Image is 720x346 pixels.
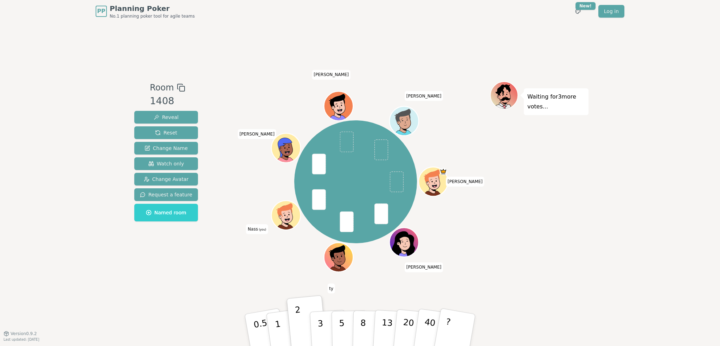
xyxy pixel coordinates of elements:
button: Reveal [134,111,198,124]
span: Click to change your name [405,263,443,272]
span: Click to change your name [327,284,335,294]
span: Change Avatar [144,176,189,183]
button: Change Avatar [134,173,198,185]
p: 2 [295,305,304,343]
span: PP [97,7,105,15]
span: Click to change your name [405,91,443,101]
span: Reveal [154,114,179,121]
span: Click to change your name [246,224,268,234]
span: Click to change your name [312,70,351,80]
p: Waiting for 3 more votes... [527,92,585,112]
button: Change Name [134,142,198,155]
span: silvia is the host [439,168,447,175]
span: (you) [258,228,266,231]
span: Reset [155,129,177,136]
div: New! [576,2,596,10]
a: PPPlanning PokerNo.1 planning poker tool for agile teams [96,4,195,19]
button: Reset [134,126,198,139]
span: Planning Poker [110,4,195,13]
button: Click to change your avatar [272,202,300,229]
div: 1408 [150,94,185,108]
button: New! [572,5,584,18]
span: Request a feature [140,191,192,198]
span: Named room [146,209,186,216]
span: Change Name [144,145,188,152]
span: No.1 planning poker tool for agile teams [110,13,195,19]
a: Log in [598,5,624,18]
span: Click to change your name [446,177,484,187]
button: Named room [134,204,198,221]
button: Watch only [134,157,198,170]
span: Watch only [148,160,184,167]
button: Request a feature [134,188,198,201]
span: Room [150,81,174,94]
span: Version 0.9.2 [11,331,37,336]
button: Version0.9.2 [4,331,37,336]
span: Last updated: [DATE] [4,338,39,341]
span: Click to change your name [238,129,276,139]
